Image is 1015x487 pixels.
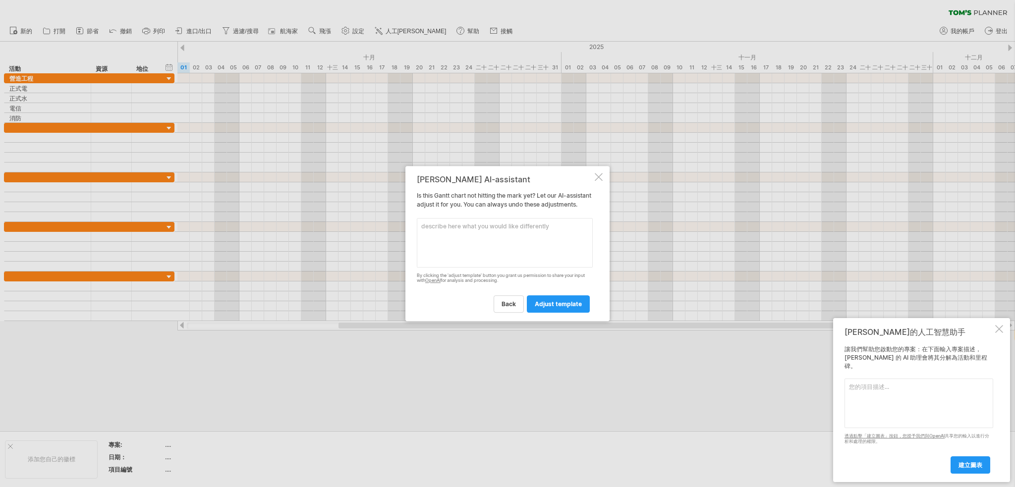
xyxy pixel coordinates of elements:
div: [PERSON_NAME] AI-assistant [417,175,593,184]
font: [PERSON_NAME]的人工智慧助手 [845,327,965,337]
span: adjust template [535,300,582,308]
font: 讓我們幫助您啟動您的專案：在下面輸入專案描述，[PERSON_NAME] 的 AI 助理會將其分解為活動和里程碑。 [845,345,987,370]
a: back [494,295,524,313]
font: 建立圖表 [959,461,982,469]
a: OpenAI [425,278,441,283]
a: adjust template [527,295,590,313]
a: 透過點擊「建立圖表」按鈕，您授予我們與OpenAI [845,433,945,438]
div: By clicking the 'adjust template' button you grant us permission to share your input with for ana... [417,273,593,284]
a: 建立圖表 [951,456,990,474]
span: back [502,300,516,308]
div: Is this Gantt chart not hitting the mark yet? Let our AI-assistant adjust it for you. You can alw... [417,175,593,313]
font: 以進行分析和處理的權限。 [845,433,989,444]
font: 共享您的輸入 [945,433,971,438]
